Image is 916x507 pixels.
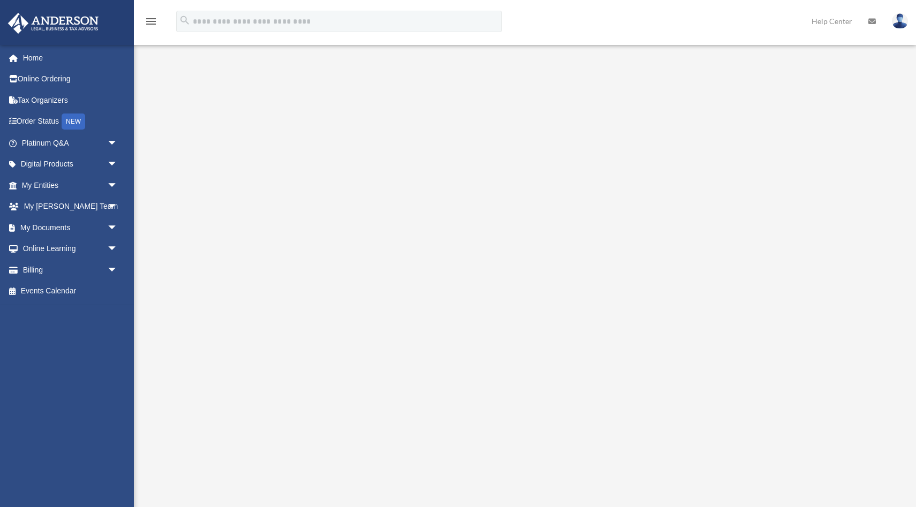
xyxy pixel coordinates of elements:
a: Events Calendar [7,281,134,302]
span: arrow_drop_down [107,238,129,260]
a: Tax Organizers [7,89,134,111]
i: search [179,14,191,26]
i: menu [145,15,157,28]
a: My Entitiesarrow_drop_down [7,175,134,196]
span: arrow_drop_down [107,259,129,281]
a: Order StatusNEW [7,111,134,133]
span: arrow_drop_down [107,175,129,196]
a: My Documentsarrow_drop_down [7,217,134,238]
div: NEW [62,113,85,130]
a: My [PERSON_NAME] Teamarrow_drop_down [7,196,134,217]
img: User Pic [892,13,908,29]
img: Anderson Advisors Platinum Portal [5,13,102,34]
a: Online Ordering [7,69,134,90]
a: Online Learningarrow_drop_down [7,238,134,260]
a: Platinum Q&Aarrow_drop_down [7,132,134,154]
span: arrow_drop_down [107,217,129,239]
span: arrow_drop_down [107,196,129,218]
span: arrow_drop_down [107,132,129,154]
a: menu [145,19,157,28]
a: Billingarrow_drop_down [7,259,134,281]
a: Digital Productsarrow_drop_down [7,154,134,175]
span: arrow_drop_down [107,154,129,176]
a: Home [7,47,134,69]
